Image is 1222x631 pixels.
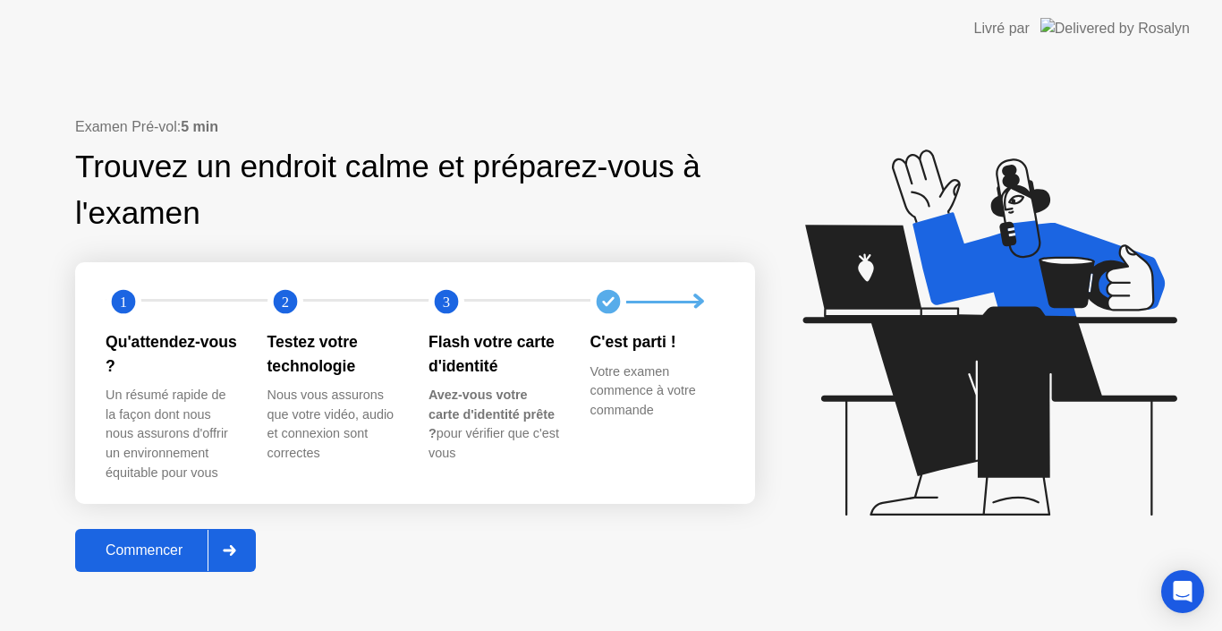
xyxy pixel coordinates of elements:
div: Commencer [81,542,208,559]
button: Commencer [75,529,256,572]
div: Testez votre technologie [267,330,401,378]
div: pour vérifier que c'est vous [429,386,562,463]
div: Nous vous assurons que votre vidéo, audio et connexion sont correctes [267,386,401,463]
div: C'est parti ! [590,330,724,354]
div: Votre examen commence à votre commande [590,362,724,421]
div: Qu'attendez-vous ? [106,330,239,378]
div: Examen Pré-vol: [75,116,755,138]
div: Open Intercom Messenger [1161,570,1204,613]
b: Avez-vous votre carte d'identité prête ? [429,388,555,440]
div: Flash votre carte d'identité [429,330,562,378]
img: Delivered by Rosalyn [1040,18,1190,38]
div: Trouvez un endroit calme et préparez-vous à l'examen [75,143,706,238]
div: Un résumé rapide de la façon dont nous nous assurons d'offrir un environnement équitable pour vous [106,386,239,482]
text: 3 [443,294,450,311]
div: Livré par [974,18,1030,39]
b: 5 min [181,119,218,134]
text: 1 [120,294,127,311]
text: 2 [281,294,288,311]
